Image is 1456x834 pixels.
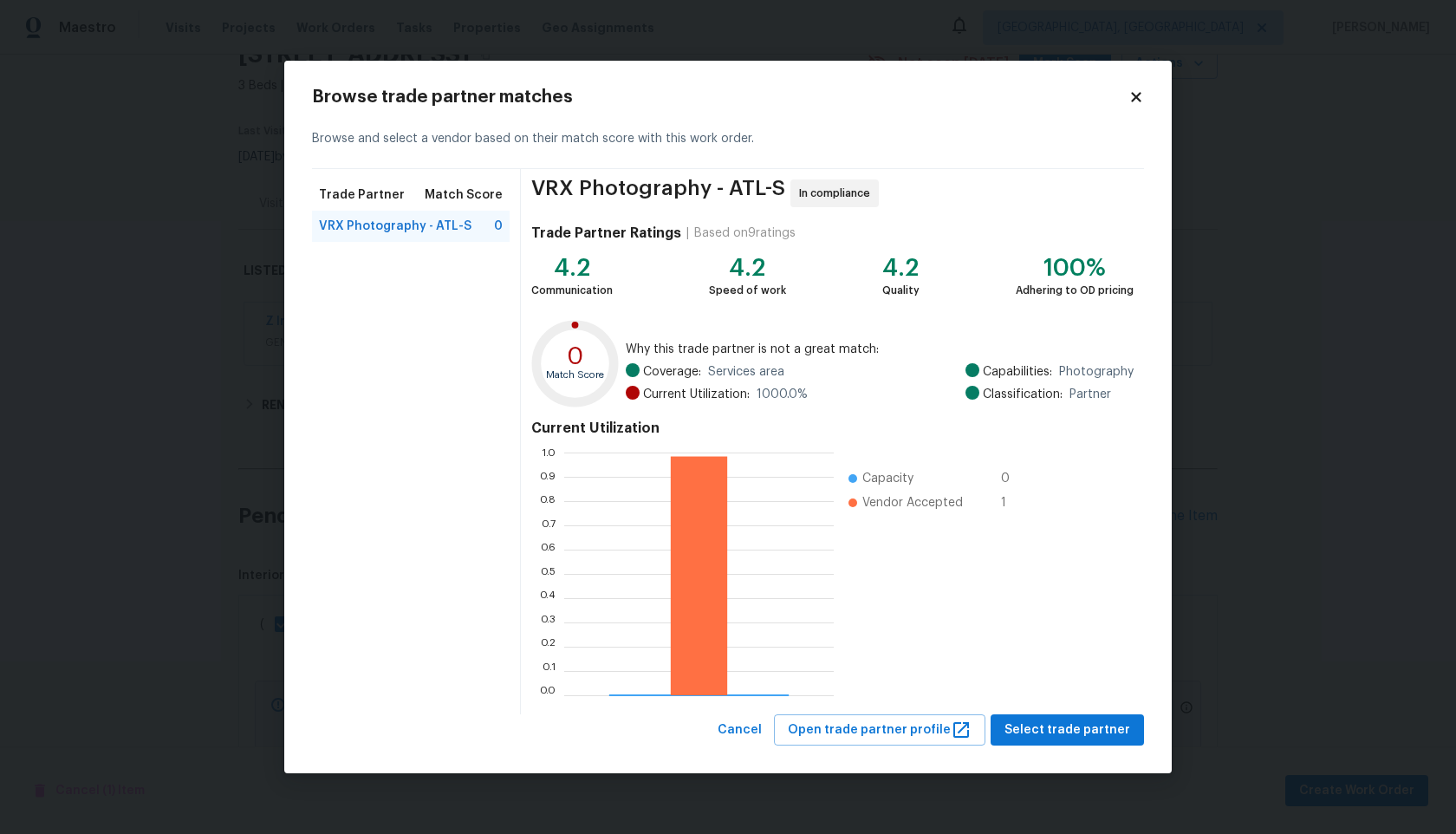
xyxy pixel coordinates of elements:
div: | [681,225,694,242]
h4: Current Utilization [531,420,1134,437]
text: 0.8 [539,495,556,505]
span: Current Utilization: [643,386,750,403]
span: Capacity [862,470,913,487]
text: 0.6 [540,544,556,554]
text: 0.5 [540,568,556,578]
text: 0.1 [543,665,556,675]
text: 0.9 [539,471,556,481]
span: In compliance [799,185,877,202]
text: Match Score [546,370,604,380]
div: 4.2 [709,259,786,277]
span: 1000.0 % [757,386,808,403]
span: Why this trade partner is not a great match: [626,341,1134,358]
span: Open trade partner profile [788,720,972,741]
span: 0 [1001,470,1029,487]
text: 0.2 [540,641,556,651]
div: 4.2 [882,259,920,277]
span: Capabilities: [983,363,1052,381]
div: Adhering to OD pricing [1016,282,1134,299]
span: Cancel [718,720,762,741]
text: 1.0 [542,446,556,457]
span: Coverage: [643,363,701,381]
div: Quality [882,282,920,299]
span: Partner [1069,386,1111,403]
span: 0 [494,218,503,235]
span: Match Score [425,186,503,204]
div: Browse and select a vendor based on their match score with this work order. [312,109,1144,169]
div: Speed of work [709,282,786,299]
span: Photography [1059,363,1134,381]
span: VRX Photography - ATL-S [531,179,785,207]
span: Vendor Accepted [862,494,963,511]
text: 0.7 [542,519,556,530]
button: Cancel [711,714,769,746]
span: Trade Partner [319,186,405,204]
text: 0.3 [540,616,556,627]
div: Communication [531,282,613,299]
div: Based on 9 ratings [694,225,796,242]
h2: Browse trade partner matches [312,88,1128,106]
button: Open trade partner profile [774,714,985,746]
div: 100% [1016,259,1134,277]
span: VRX Photography - ATL-S [319,218,471,235]
span: Select trade partner [1004,720,1130,741]
span: Classification: [983,386,1063,403]
button: Select trade partner [991,714,1144,746]
h4: Trade Partner Ratings [531,225,681,242]
text: 0 [567,343,584,368]
text: 0.0 [539,689,556,700]
span: Services area [708,363,784,381]
text: 0.4 [539,592,556,603]
span: 1 [1001,494,1029,511]
div: 4.2 [531,259,613,277]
